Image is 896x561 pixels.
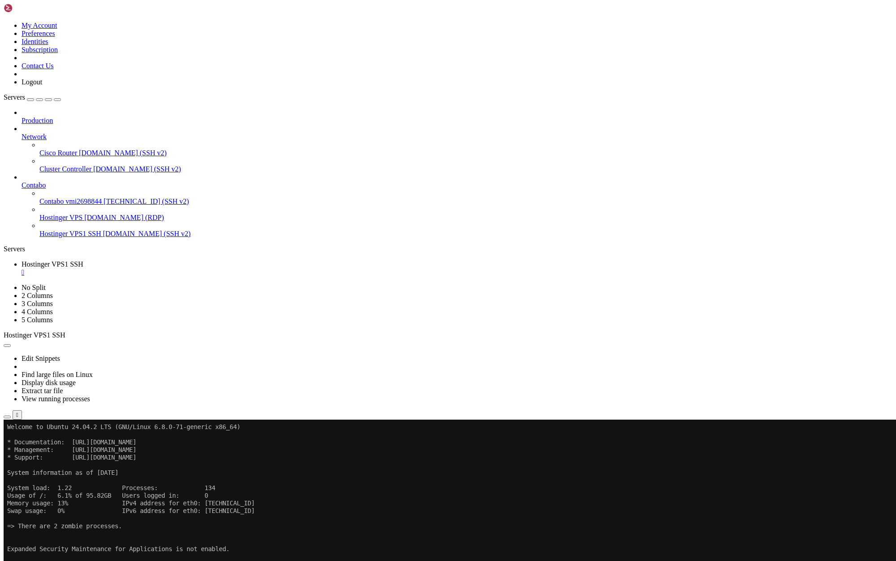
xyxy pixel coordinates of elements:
x-row: root@srv964372:~# [4,278,779,286]
x-row: Memory usage: 13% IPv4 address for eth0: [TECHNICAL_ID] [4,80,779,88]
a: View running processes [22,395,90,403]
li: Cluster Controller [DOMAIN_NAME] (SSH v2) [39,157,892,173]
a: Find large files on Linux [22,371,93,378]
a: Contabo [22,181,892,189]
div:  [16,412,18,418]
span: [DOMAIN_NAME] (RDP) [84,214,164,221]
x-row: To see these additional updates run: apt list --upgradable [4,149,779,156]
button:  [13,410,22,420]
a: My Account [22,22,57,29]
a: Hostinger VPS1 SSH [DOMAIN_NAME] (SSH v2) [39,230,892,238]
a: Edit Snippets [22,355,60,362]
li: Hostinger VPS1 SSH [DOMAIN_NAME] (SSH v2) [39,222,892,238]
li: Contabo [22,173,892,238]
x-row: The programs included with the Ubuntu system are free software; [4,225,779,232]
a: 5 Columns [22,316,53,324]
span: Contabo vmi2698844 [39,197,102,205]
span: Hostinger VPS1 SSH [4,331,65,339]
x-row: applicable law. [4,263,779,271]
a: Hostinger VPS1 SSH [22,260,892,276]
x-row: * Management: [URL][DOMAIN_NAME] [4,26,779,34]
x-row: 1 updates could not be installed automatically. For more details, [4,194,779,202]
a: Contabo vmi2698844 [TECHNICAL_ID] (SSH v2) [39,197,892,206]
a: Network [22,133,892,141]
x-row: individual files in /usr/share/doc/*/copyright. [4,240,779,248]
x-row: * Documentation: [URL][DOMAIN_NAME] [4,19,779,26]
img: Shellngn [4,4,55,13]
x-row: Welcome to Ubuntu 24.04.2 LTS (GNU/Linux 6.8.0-71-generic x86_64) [4,4,779,11]
x-row: see /var/log/unattended-upgrades/unattended-upgrades.log [4,202,779,210]
a: Cluster Controller [DOMAIN_NAME] (SSH v2) [39,165,892,173]
a: Subscription [22,46,58,53]
x-row: Expanded Security Maintenance for Applications is not enabled. [4,126,779,133]
a:  [22,268,892,276]
li: Contabo vmi2698844 [TECHNICAL_ID] (SSH v2) [39,189,892,206]
span: Cisco Router [39,149,77,157]
x-row: the exact distribution terms for each program are described in the [4,232,779,240]
x-row: Ubuntu comes with ABSOLUTELY NO WARRANTY, to the extent permitted by [4,255,779,263]
div: (18, 36) [72,278,75,286]
a: Logout [22,78,42,86]
a: Servers [4,93,61,101]
a: Cisco Router [DOMAIN_NAME] (SSH v2) [39,149,892,157]
li: Network [22,125,892,173]
span: Hostinger VPS1 SSH [39,230,101,237]
li: Cisco Router [DOMAIN_NAME] (SSH v2) [39,141,892,157]
a: Identities [22,38,48,45]
x-row: 5 additional security updates can be applied with ESM Apps. [4,164,779,171]
x-row: System information as of [DATE] [4,49,779,57]
span: Hostinger VPS [39,214,83,221]
span: Network [22,133,47,140]
a: Contact Us [22,62,54,70]
li: Hostinger VPS [DOMAIN_NAME] (RDP) [39,206,892,222]
span: [DOMAIN_NAME] (SSH v2) [103,230,191,237]
a: Hostinger VPS [DOMAIN_NAME] (RDP) [39,214,892,222]
x-row: System load: 1.22 Processes: 134 [4,65,779,72]
a: 3 Columns [22,300,53,307]
span: [TECHNICAL_ID] (SSH v2) [104,197,189,205]
li: Production [22,109,892,125]
x-row: * Support: [URL][DOMAIN_NAME] [4,34,779,42]
span: [DOMAIN_NAME] (SSH v2) [79,149,167,157]
span: Contabo [22,181,46,189]
x-row: Usage of /: 6.1% of 95.82GB Users logged in: 0 [4,72,779,80]
span: Cluster Controller [39,165,91,173]
a: 4 Columns [22,308,53,316]
span: [DOMAIN_NAME] (SSH v2) [93,165,181,173]
a: Production [22,117,892,125]
span: Servers [4,93,25,101]
span: Hostinger VPS1 SSH [22,260,83,268]
a: 2 Columns [22,292,53,299]
x-row: => There are 2 zombie processes. [4,103,779,110]
x-row: Learn more about enabling ESM Apps service at [URL][DOMAIN_NAME] [4,171,779,179]
x-row: Swap usage: 0% IPv6 address for eth0: [TECHNICAL_ID] [4,88,779,95]
div: Servers [4,245,892,253]
span: Production [22,117,53,124]
a: Extract tar file [22,387,63,394]
a: Preferences [22,30,55,37]
a: No Split [22,284,46,291]
a: Display disk usage [22,379,76,386]
x-row: 32 updates can be applied immediately. [4,141,779,149]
